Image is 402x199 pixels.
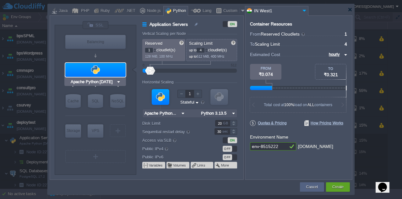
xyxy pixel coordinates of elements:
[223,146,232,152] div: OFF
[145,41,162,46] span: Reserved
[145,6,161,16] div: Node.js
[189,46,235,53] p: cloudlet(s)
[332,184,344,190] button: Create
[250,51,280,58] span: Estimated Cost
[142,137,206,144] label: Access via SLB
[110,94,125,108] div: NoSQL Databases
[223,120,229,126] div: GB
[110,94,125,108] div: NoSQL
[228,21,237,27] div: ON
[189,41,213,46] span: Scaling Limit
[201,6,211,16] div: Lang
[142,128,206,135] label: Sequential restart delay
[345,42,347,47] span: 4
[250,66,281,70] div: FROM
[324,72,338,77] span: ₹0.321
[79,6,90,16] div: PHP
[345,31,347,37] span: 1
[142,31,187,36] div: Vertical Scaling per Node
[376,174,396,193] iframe: chat widget
[88,94,103,108] div: SQL
[171,6,186,16] div: Python
[142,154,206,160] label: Public IPv6
[142,120,206,127] label: Disk Limit
[110,124,126,137] div: Create New Layer
[145,46,183,53] p: cloudlet(s)
[149,163,163,168] button: Variables
[88,124,103,138] div: Elastic VPS
[124,6,135,16] div: .NET
[250,31,261,37] span: From
[57,6,68,16] div: Java
[259,72,273,77] span: ₹0.074
[65,150,126,163] div: Create New Layer
[250,120,287,126] span: Quotas & Pricing
[65,124,81,137] div: Storage
[65,63,126,77] div: Application Servers
[306,184,318,190] button: Cancel
[231,63,236,67] div: 512
[173,163,187,168] button: Volumes
[228,137,237,143] div: ON
[142,145,206,152] label: Public IPv4
[197,54,225,58] span: 512 MiB, 400 MHz
[65,35,126,49] div: Load Balancer
[250,22,292,26] div: Container Resources
[304,120,343,126] span: How Pricing Works
[197,163,206,168] button: Links
[223,154,232,160] div: OFF
[250,42,255,47] span: To
[145,54,173,58] span: 128 MiB, 100 MHz
[297,142,333,151] div: .[DOMAIN_NAME]
[99,6,110,16] div: Ruby
[261,31,306,37] span: Reserved Cloudlets
[88,124,103,137] div: VPS
[142,80,175,84] div: Horizontal Scaling
[143,63,144,67] div: 0
[65,35,126,49] div: Balancing
[65,124,81,138] div: Storage Containers
[315,67,346,71] div: TO
[189,48,197,52] span: up to
[221,163,230,168] button: More
[250,134,288,139] label: Environment Name
[88,94,103,108] div: SQL Databases
[189,54,197,58] span: up to
[221,6,240,16] div: Custom
[255,42,280,47] span: Scaling Limit
[66,94,81,108] div: Cache
[222,128,229,134] div: sec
